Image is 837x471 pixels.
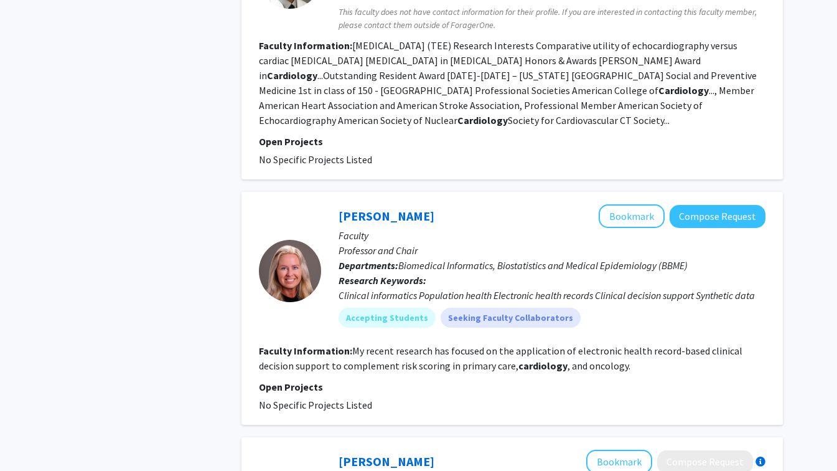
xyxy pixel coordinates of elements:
p: Faculty [339,228,765,243]
div: More information [755,457,765,467]
b: cardiology [518,359,568,372]
div: Clinical informatics Population health Electronic health records Clinical decision support Synthe... [339,288,765,303]
span: No Specific Projects Listed [259,153,372,166]
fg-read-more: My recent research has focused on the application of electronic health record-based clinical deci... [259,345,742,372]
a: [PERSON_NAME] [339,208,434,224]
b: Research Keywords: [339,274,426,287]
p: Open Projects [259,134,765,149]
p: Professor and Chair [339,243,765,258]
button: Compose Request to Randi Foraker [670,205,765,228]
fg-read-more: [MEDICAL_DATA] (TEE) Research Interests Comparative utility of echocardiography versus cardiac [M... [259,39,757,126]
a: [PERSON_NAME] [339,454,434,469]
iframe: Chat [9,415,53,462]
mat-chip: Seeking Faculty Collaborators [441,308,581,328]
b: Faculty Information: [259,345,352,357]
span: No Specific Projects Listed [259,399,372,411]
b: Cardiology [658,84,709,97]
b: Cardiology [457,114,508,126]
span: Biomedical Informatics, Biostatistics and Medical Epidemiology (BBME) [398,259,688,272]
span: This faculty does not have contact information for their profile. If you are interested in contac... [339,6,765,32]
b: Faculty Information: [259,39,352,52]
mat-chip: Accepting Students [339,308,436,328]
button: Add Randi Foraker to Bookmarks [599,204,665,228]
b: Departments: [339,259,398,272]
p: Open Projects [259,379,765,394]
b: Cardiology [267,69,317,82]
